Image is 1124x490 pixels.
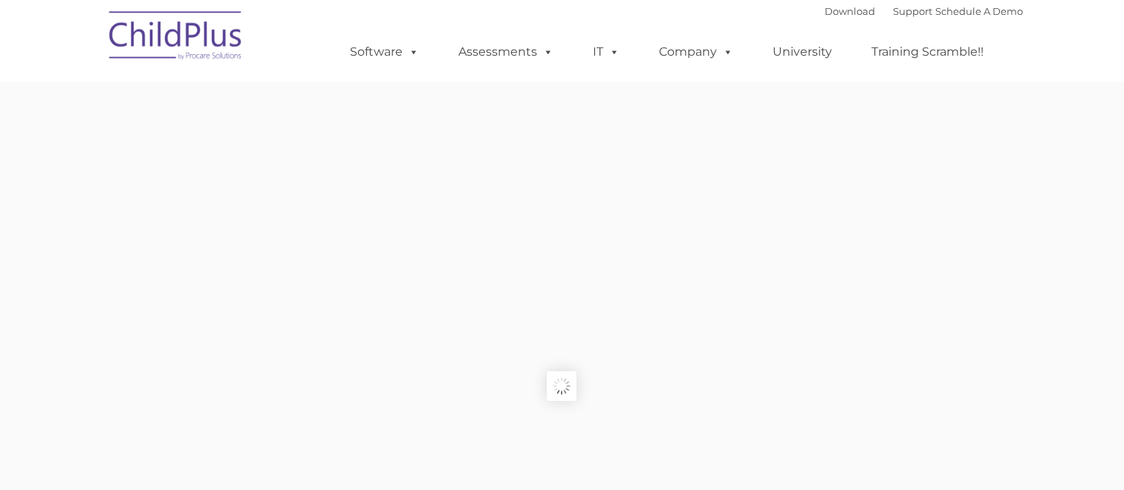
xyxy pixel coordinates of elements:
a: Schedule A Demo [935,5,1023,17]
a: Support [893,5,932,17]
a: University [758,37,847,67]
a: Assessments [444,37,568,67]
a: Training Scramble!! [857,37,998,67]
a: Company [644,37,748,67]
img: ChildPlus by Procare Solutions [102,1,250,75]
a: Download [825,5,875,17]
a: Software [335,37,434,67]
a: IT [578,37,634,67]
font: | [825,5,1023,17]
